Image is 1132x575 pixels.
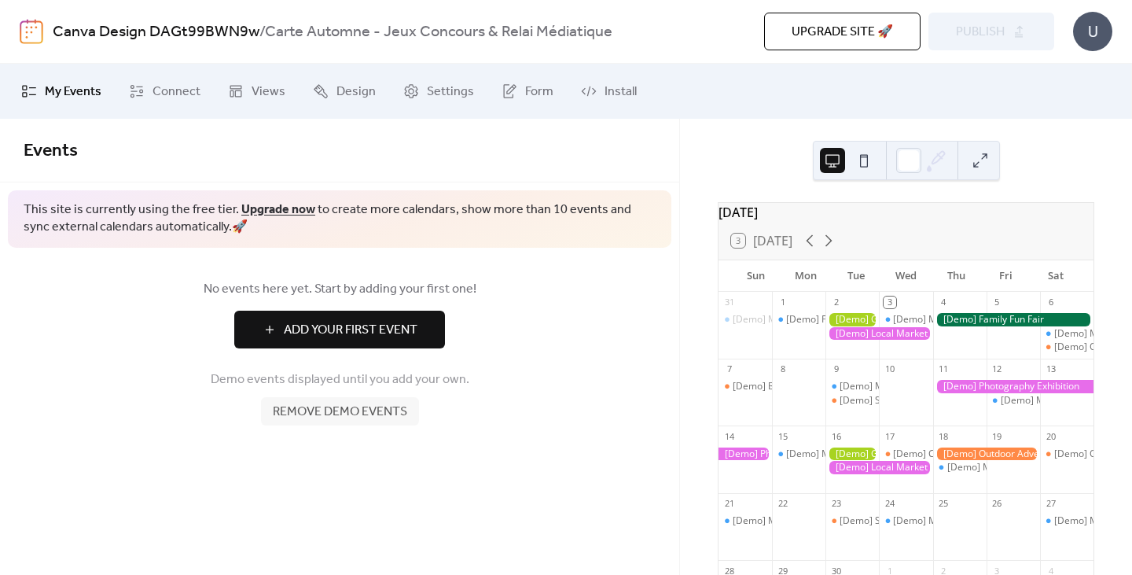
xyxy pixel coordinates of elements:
[733,380,858,393] div: [Demo] Book Club Gathering
[211,370,469,389] span: Demo events displayed until you add your own.
[719,203,1093,222] div: [DATE]
[840,394,957,407] div: [Demo] Seniors' Social Tea
[991,498,1003,510] div: 26
[1045,297,1057,308] div: 6
[719,514,772,528] div: [Demo] Morning Yoga Bliss
[884,363,895,375] div: 10
[825,448,879,461] div: [Demo] Gardening Workshop
[772,313,825,326] div: [Demo] Fitness Bootcamp
[764,13,921,50] button: Upgrade site 🚀
[733,514,852,528] div: [Demo] Morning Yoga Bliss
[938,430,950,442] div: 18
[1040,341,1093,354] div: [Demo] Open Mic Night
[1045,363,1057,375] div: 13
[830,297,842,308] div: 2
[1001,394,1120,407] div: [Demo] Morning Yoga Bliss
[777,498,788,510] div: 22
[781,260,832,292] div: Mon
[831,260,881,292] div: Tue
[719,380,772,393] div: [Demo] Book Club Gathering
[723,430,735,442] div: 14
[884,498,895,510] div: 24
[777,297,788,308] div: 1
[153,83,200,101] span: Connect
[117,70,212,112] a: Connect
[991,297,1003,308] div: 5
[884,297,895,308] div: 3
[987,394,1040,407] div: [Demo] Morning Yoga Bliss
[777,363,788,375] div: 8
[1045,498,1057,510] div: 27
[786,448,906,461] div: [Demo] Morning Yoga Bliss
[933,448,1040,461] div: [Demo] Outdoor Adventure Day
[301,70,388,112] a: Design
[723,363,735,375] div: 7
[931,260,981,292] div: Thu
[825,313,879,326] div: [Demo] Gardening Workshop
[259,17,265,47] b: /
[1040,514,1093,528] div: [Demo] Morning Yoga Bliss
[45,83,101,101] span: My Events
[825,327,932,341] div: [Demo] Local Market
[933,380,1093,393] div: [Demo] Photography Exhibition
[490,70,565,112] a: Form
[893,514,1013,528] div: [Demo] Morning Yoga Bliss
[234,311,445,348] button: Add Your First Event
[933,461,987,474] div: [Demo] Morning Yoga Bliss
[786,313,899,326] div: [Demo] Fitness Bootcamp
[24,311,656,348] a: Add Your First Event
[884,430,895,442] div: 17
[273,403,407,422] span: Remove demo events
[20,19,43,44] img: logo
[265,17,612,47] b: Carte Automne - Jeux Concours & Relai Médiatique
[893,313,1013,326] div: [Demo] Morning Yoga Bliss
[1073,12,1112,51] div: U
[991,363,1003,375] div: 12
[216,70,297,112] a: Views
[991,430,1003,442] div: 19
[825,380,879,393] div: [Demo] Morning Yoga Bliss
[723,498,735,510] div: 21
[840,380,959,393] div: [Demo] Morning Yoga Bliss
[893,448,1028,461] div: [Demo] Culinary Cooking Class
[241,197,315,222] a: Upgrade now
[830,498,842,510] div: 23
[938,297,950,308] div: 4
[261,397,419,426] button: Remove demo events
[830,430,842,442] div: 16
[879,514,932,528] div: [Demo] Morning Yoga Bliss
[772,448,825,461] div: [Demo] Morning Yoga Bliss
[879,313,932,326] div: [Demo] Morning Yoga Bliss
[719,313,772,326] div: [Demo] Morning Yoga Bliss
[1040,448,1093,461] div: [Demo] Open Mic Night
[881,260,932,292] div: Wed
[947,461,1067,474] div: [Demo] Morning Yoga Bliss
[24,280,656,299] span: No events here yet. Start by adding your first one!
[981,260,1031,292] div: Fri
[53,17,259,47] a: Canva Design DAGt99BWN9w
[336,83,376,101] span: Design
[525,83,553,101] span: Form
[24,134,78,168] span: Events
[569,70,649,112] a: Install
[605,83,637,101] span: Install
[879,448,932,461] div: [Demo] Culinary Cooking Class
[733,313,852,326] div: [Demo] Morning Yoga Bliss
[933,313,1093,326] div: [Demo] Family Fun Fair
[252,83,285,101] span: Views
[284,321,417,340] span: Add Your First Event
[938,498,950,510] div: 25
[9,70,113,112] a: My Events
[830,363,842,375] div: 9
[723,297,735,308] div: 31
[777,430,788,442] div: 15
[731,260,781,292] div: Sun
[840,514,957,528] div: [Demo] Seniors' Social Tea
[391,70,486,112] a: Settings
[1040,327,1093,341] div: [Demo] Morning Yoga Bliss
[792,23,893,42] span: Upgrade site 🚀
[1045,430,1057,442] div: 20
[938,363,950,375] div: 11
[825,461,932,474] div: [Demo] Local Market
[825,514,879,528] div: [Demo] Seniors' Social Tea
